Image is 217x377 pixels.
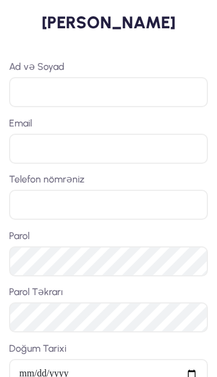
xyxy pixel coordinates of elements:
label: Doğum Tarixi [5,338,213,359]
label: Email [5,113,213,134]
label: Parol [5,226,213,246]
label: Telefon nömrəniz [5,170,213,190]
h2: [PERSON_NAME] [9,12,208,33]
label: Parol Təkrarı [5,282,213,303]
label: Ad və Soyad [5,57,213,78]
